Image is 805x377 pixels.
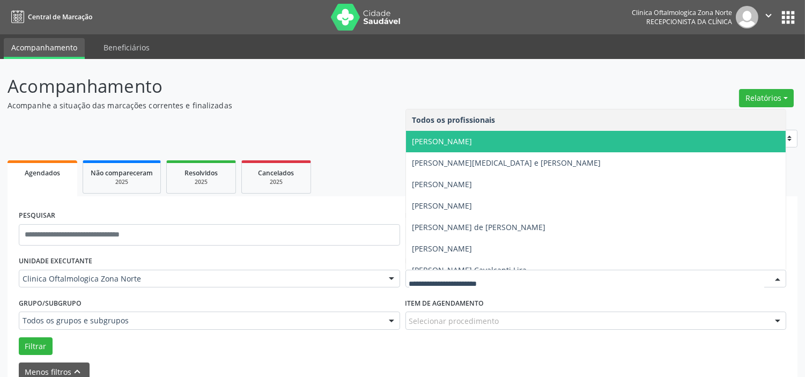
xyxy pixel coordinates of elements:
[8,73,560,100] p: Acompanhamento
[25,168,60,178] span: Agendados
[19,253,92,270] label: UNIDADE EXECUTANTE
[632,8,732,17] div: Clinica Oftalmologica Zona Norte
[4,38,85,59] a: Acompanhamento
[19,208,55,224] label: PESQUISAR
[412,136,472,146] span: [PERSON_NAME]
[96,38,157,57] a: Beneficiários
[91,178,153,186] div: 2025
[8,100,560,111] p: Acompanhe a situação das marcações correntes e finalizadas
[23,315,378,326] span: Todos os grupos e subgrupos
[259,168,294,178] span: Cancelados
[19,295,82,312] label: Grupo/Subgrupo
[412,158,601,168] span: [PERSON_NAME][MEDICAL_DATA] e [PERSON_NAME]
[28,12,92,21] span: Central de Marcação
[779,8,797,27] button: apps
[646,17,732,26] span: Recepcionista da clínica
[8,8,92,26] a: Central de Marcação
[739,89,794,107] button: Relatórios
[91,168,153,178] span: Não compareceram
[412,115,496,125] span: Todos os profissionais
[758,6,779,28] button: 
[412,243,472,254] span: [PERSON_NAME]
[412,222,546,232] span: [PERSON_NAME] de [PERSON_NAME]
[763,10,774,21] i: 
[249,178,303,186] div: 2025
[412,179,472,189] span: [PERSON_NAME]
[405,295,484,312] label: Item de agendamento
[174,178,228,186] div: 2025
[184,168,218,178] span: Resolvidos
[736,6,758,28] img: img
[412,265,527,275] span: [PERSON_NAME] Cavalcanti Lira
[409,315,499,327] span: Selecionar procedimento
[23,273,378,284] span: Clinica Oftalmologica Zona Norte
[19,337,53,356] button: Filtrar
[412,201,472,211] span: [PERSON_NAME]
